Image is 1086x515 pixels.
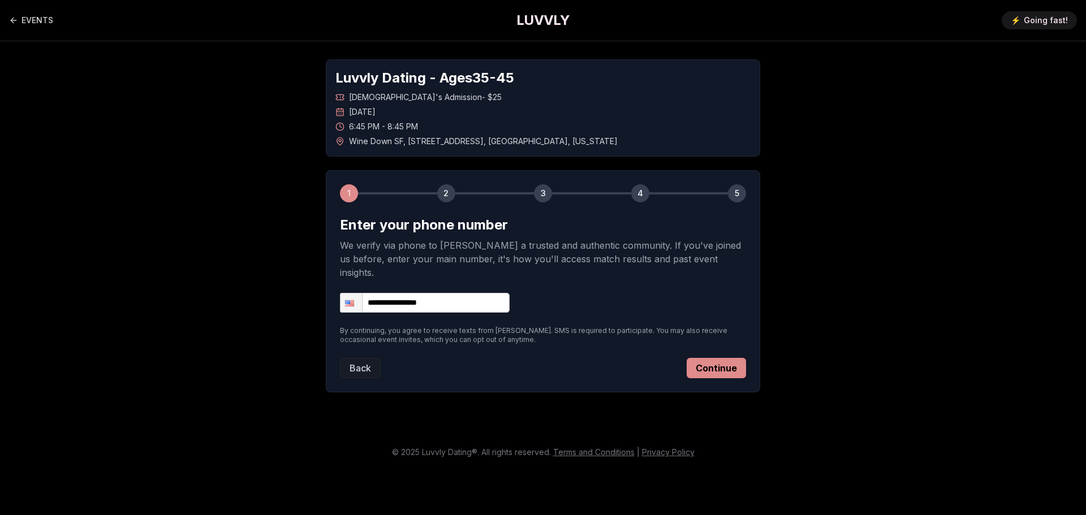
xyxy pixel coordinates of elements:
a: Back to events [9,9,53,32]
div: 4 [631,184,649,202]
span: [DEMOGRAPHIC_DATA]'s Admission - $25 [349,92,502,103]
div: 1 [340,184,358,202]
span: Wine Down SF , [STREET_ADDRESS] , [GEOGRAPHIC_DATA] , [US_STATE] [349,136,618,147]
p: By continuing, you agree to receive texts from [PERSON_NAME]. SMS is required to participate. You... [340,326,746,344]
span: Going fast! [1024,15,1068,26]
h1: Luvvly Dating - Ages 35 - 45 [335,69,751,87]
h2: Enter your phone number [340,216,746,234]
p: We verify via phone to [PERSON_NAME] a trusted and authentic community. If you've joined us befor... [340,239,746,279]
a: Terms and Conditions [553,447,635,457]
div: 3 [534,184,552,202]
div: 2 [437,184,455,202]
div: United States: + 1 [341,293,362,312]
span: ⚡️ [1011,15,1020,26]
a: LUVVLY [516,11,570,29]
a: Privacy Policy [642,447,695,457]
div: 5 [728,184,746,202]
span: 6:45 PM - 8:45 PM [349,121,418,132]
button: Back [340,358,381,378]
span: [DATE] [349,106,376,118]
button: Continue [687,358,746,378]
span: | [637,447,640,457]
